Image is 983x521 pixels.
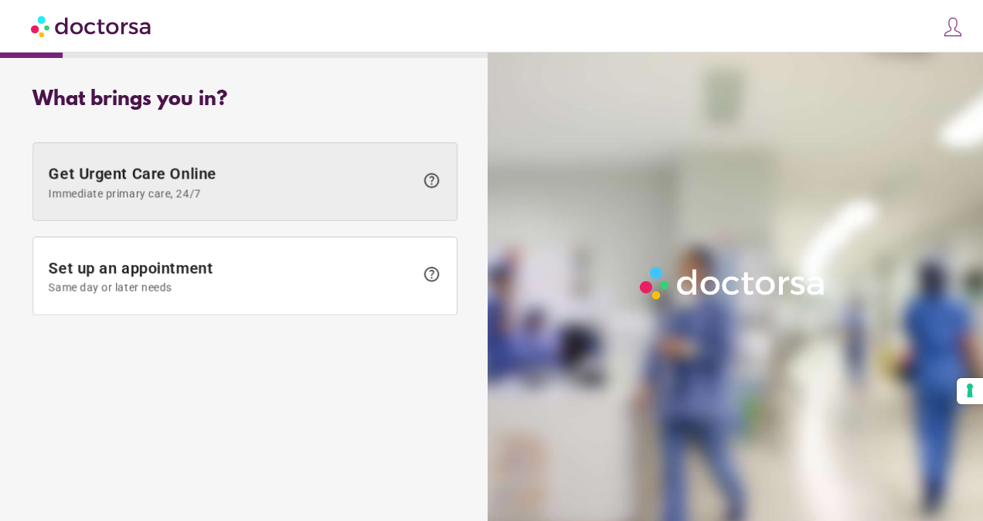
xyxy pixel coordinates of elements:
[49,259,415,294] span: Set up an appointment
[957,378,983,404] button: Your consent preferences for tracking technologies
[32,88,457,111] div: What brings you in?
[31,9,153,43] img: Doctorsa.com
[423,265,441,284] span: help
[49,281,415,294] span: Same day or later needs
[49,187,415,199] span: Immediate primary care, 24/7
[423,171,441,189] span: help
[49,165,415,199] span: Get Urgent Care Online
[634,261,831,305] img: Logo-Doctorsa-trans-White-partial-flat.png
[942,16,964,38] img: icons8-customer-100.png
